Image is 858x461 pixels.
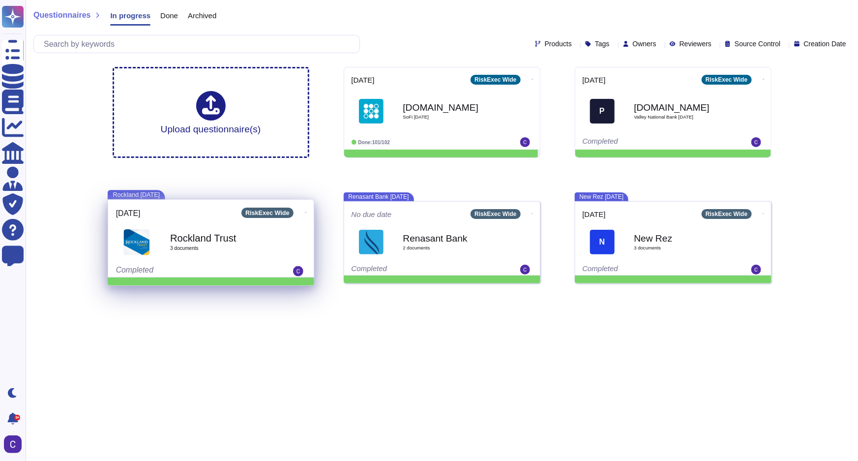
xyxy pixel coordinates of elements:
[751,265,761,275] img: user
[633,40,656,47] span: Owners
[575,192,629,201] span: New Rez [DATE]
[14,415,20,421] div: 9+
[702,209,751,219] div: RiskExec Wide
[403,103,502,112] b: [DOMAIN_NAME]
[241,208,293,218] div: RiskExec Wide
[634,246,733,250] span: 3 document s
[293,266,303,277] img: user
[4,435,22,453] img: user
[751,137,761,147] img: user
[352,76,375,84] span: [DATE]
[403,234,502,243] b: Renasant Bank
[804,40,846,47] span: Creation Date
[680,40,711,47] span: Reviewers
[702,75,751,85] div: RiskExec Wide
[359,99,384,123] img: Logo
[33,11,90,19] span: Questionnaires
[39,35,359,53] input: Search by keywords
[344,192,414,201] span: Renasant Bank [DATE]
[403,246,502,250] span: 2 document s
[595,40,610,47] span: Tags
[123,229,149,255] img: Logo
[352,264,387,273] span: Completed
[170,246,273,251] span: 3 document s
[590,230,615,254] div: N
[520,265,530,275] img: user
[358,140,390,145] span: Done: 101/102
[110,12,150,19] span: In progress
[634,103,733,112] b: [DOMAIN_NAME]
[359,230,384,254] img: Logo
[520,137,530,147] img: user
[583,137,703,147] div: Completed
[545,40,572,47] span: Products
[116,209,140,217] span: [DATE]
[116,266,153,275] span: Completed
[583,211,606,218] span: [DATE]
[160,12,178,19] span: Done
[170,233,273,243] b: Rockland Trust
[471,75,520,85] div: RiskExec Wide
[188,12,216,19] span: Archived
[108,190,165,199] span: Rockland [DATE]
[634,234,733,243] b: New Rez
[161,91,261,134] div: Upload questionnaire(s)
[590,99,615,123] div: P
[583,264,619,273] span: Completed
[352,211,392,218] span: No due date
[403,115,502,120] span: SoFi [DATE]
[735,40,780,47] span: Source Control
[634,115,733,120] span: Valley National Bank [DATE]
[2,433,29,455] button: user
[471,209,520,219] div: RiskExec Wide
[583,76,606,84] span: [DATE]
